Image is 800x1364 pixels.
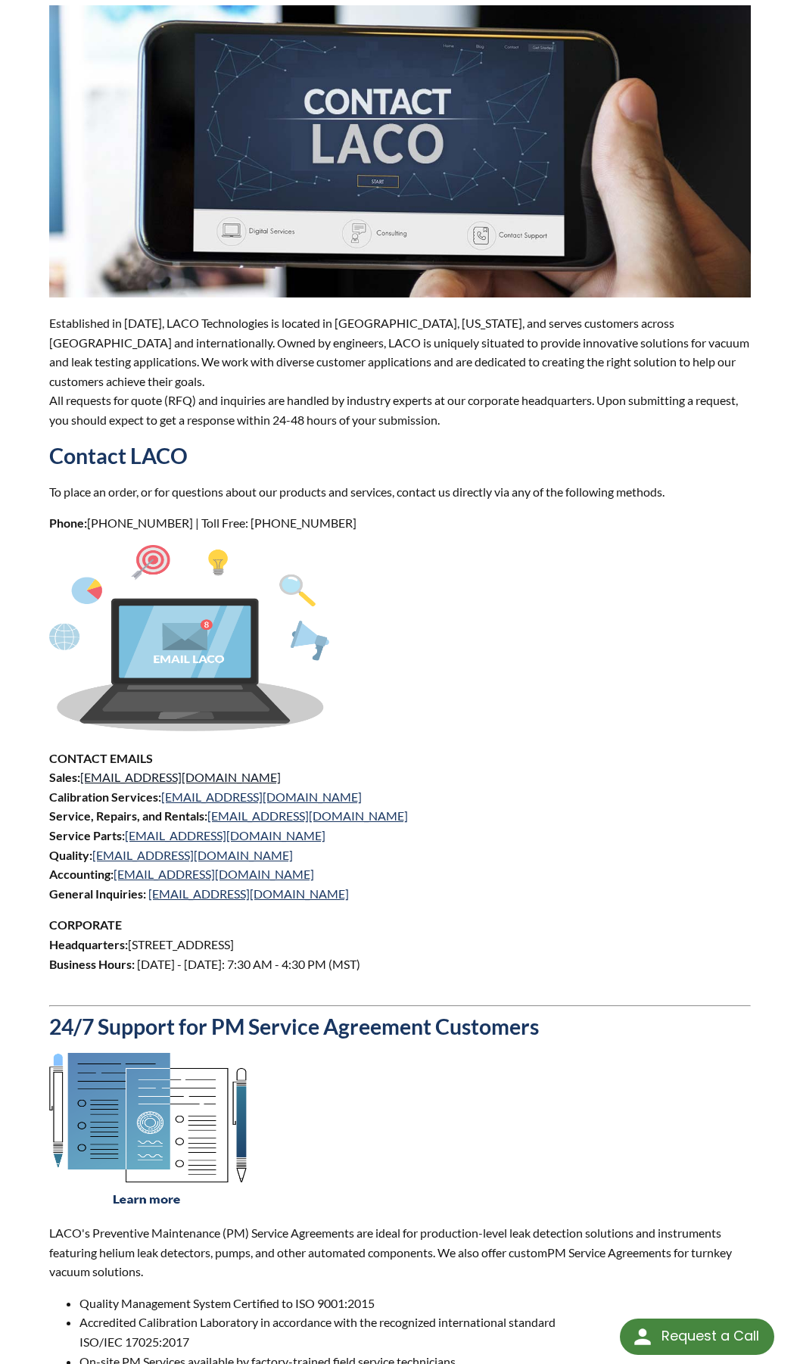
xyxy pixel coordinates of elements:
strong: General Inquiries: [49,886,146,901]
strong: CORPORATE [49,917,122,932]
p: LACO's Preventive Maintenance (PM) Service Agreements are ideal for production-level leak detecti... [49,1223,751,1281]
strong: Phone: [49,515,87,530]
strong: Business Hours: [49,957,135,971]
li: Accredited Calibration Laboratory in accordance with the recognized international standard ISO/IE... [79,1313,751,1351]
strong: CONTACT EMAILS [49,751,153,765]
div: Request a Call [620,1319,774,1355]
strong: Headquarters: [49,937,128,951]
img: Asset_1.png [49,545,329,731]
p: [PHONE_NUMBER] | Toll Free: [PHONE_NUMBER] [49,513,751,533]
a: [EMAIL_ADDRESS][DOMAIN_NAME] [80,770,281,784]
strong: Accounting: [49,867,114,881]
a: [EMAIL_ADDRESS][DOMAIN_NAME] [161,789,362,804]
img: round button [630,1325,655,1349]
img: Asset_3.png [49,1053,247,1207]
a: [EMAIL_ADDRESS][DOMAIN_NAME] [125,828,325,842]
strong: 24/7 Support for PM Service Agreement Customers [49,1014,539,1039]
strong: Calibration Services: [49,789,161,804]
div: Request a Call [661,1319,759,1353]
li: Quality Management System Certified to ISO 9001:2015 [79,1294,751,1313]
strong: Service, Repairs, and Rentals: [49,808,207,823]
p: Established in [DATE], LACO Technologies is located in [GEOGRAPHIC_DATA], [US_STATE], and serves ... [49,313,751,430]
strong: Quality: [49,848,92,862]
strong: Service Parts: [49,828,125,842]
a: [EMAIL_ADDRESS][DOMAIN_NAME] [207,808,408,823]
strong: Contact LACO [49,443,188,469]
a: [EMAIL_ADDRESS][DOMAIN_NAME] [148,886,349,901]
a: [EMAIL_ADDRESS][DOMAIN_NAME] [92,848,293,862]
p: [STREET_ADDRESS] [DATE] - [DATE]: 7:30 AM - 4:30 PM (MST) [49,915,751,992]
p: To place an order, or for questions about our products and services, contact us directly via any ... [49,482,751,502]
img: ContactUs.jpg [49,5,751,297]
a: [EMAIL_ADDRESS][DOMAIN_NAME] [114,867,314,881]
strong: Sales: [49,770,80,784]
